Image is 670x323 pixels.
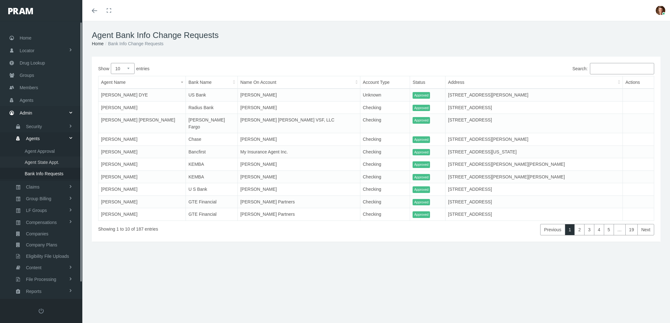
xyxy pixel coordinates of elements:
[413,211,430,218] span: Approved
[26,121,42,132] span: Security
[413,105,430,111] span: Approved
[20,45,35,57] span: Locator
[584,224,594,235] a: 3
[26,262,41,273] span: Content
[360,114,410,133] td: Checking
[104,40,163,47] li: Bank Info Change Requests
[26,205,47,216] span: LF Groups
[186,76,238,89] th: Bank Name: activate to sort column ascending
[413,136,430,143] span: Approved
[360,89,410,101] td: Unknown
[186,89,238,101] td: US Bank
[446,196,623,208] td: [STREET_ADDRESS]
[186,133,238,146] td: Chase
[98,183,186,196] td: [PERSON_NAME]
[26,193,51,204] span: Group Billing
[413,161,430,168] span: Approved
[446,101,623,114] td: [STREET_ADDRESS]
[446,171,623,183] td: [STREET_ADDRESS][PERSON_NAME][PERSON_NAME]
[98,63,376,74] label: Show entries
[26,182,40,192] span: Claims
[98,171,186,183] td: [PERSON_NAME]
[20,57,45,69] span: Drug Lookup
[237,171,360,183] td: [PERSON_NAME]
[26,274,56,285] span: File Processing
[360,158,410,171] td: Checking
[376,63,654,74] label: Search:
[446,89,623,101] td: [STREET_ADDRESS][PERSON_NAME]
[446,208,623,221] td: [STREET_ADDRESS]
[92,30,661,40] h1: Agent Bank Info Change Requests
[237,89,360,101] td: [PERSON_NAME]
[360,101,410,114] td: Checking
[186,208,238,221] td: GTE Financial
[413,117,430,124] span: Approved
[98,146,186,158] td: [PERSON_NAME]
[446,76,623,89] th: Address: activate to sort column ascending
[413,92,430,99] span: Approved
[237,158,360,171] td: [PERSON_NAME]
[26,239,57,250] span: Company Plans
[540,224,565,235] a: Previous
[565,224,575,235] a: 1
[446,114,623,133] td: [STREET_ADDRESS]
[637,224,654,235] a: Next
[237,208,360,221] td: [PERSON_NAME] Partners
[20,94,34,106] span: Agents
[625,224,638,235] a: 19
[360,196,410,208] td: Checking
[446,146,623,158] td: [STREET_ADDRESS][US_STATE]
[594,224,604,235] a: 4
[186,114,238,133] td: [PERSON_NAME] Fargo
[98,133,186,146] td: [PERSON_NAME]
[446,183,623,196] td: [STREET_ADDRESS]
[186,146,238,158] td: Bancfirst
[98,208,186,221] td: [PERSON_NAME]
[360,146,410,158] td: Checking
[413,149,430,156] span: Approved
[237,133,360,146] td: [PERSON_NAME]
[413,199,430,206] span: Approved
[656,6,665,15] img: S_Profile_Picture_677.PNG
[186,158,238,171] td: KEMBA
[8,8,33,14] img: PRAM_20_x_78.png
[446,158,623,171] td: [STREET_ADDRESS][PERSON_NAME][PERSON_NAME]
[26,251,69,262] span: Eligibility File Uploads
[360,171,410,183] td: Checking
[25,168,63,179] span: Bank Info Requests
[360,76,410,89] th: Account Type
[25,146,55,157] span: Agent Approval
[92,41,104,46] a: Home
[98,196,186,208] td: [PERSON_NAME]
[26,217,57,228] span: Compensations
[360,183,410,196] td: Checking
[186,183,238,196] td: U S Bank
[25,157,59,168] span: Agent State Appt.
[446,133,623,146] td: [STREET_ADDRESS][PERSON_NAME]
[98,76,186,89] th: Agent Name: activate to sort column ascending
[98,158,186,171] td: [PERSON_NAME]
[413,186,430,193] span: Approved
[614,224,626,235] a: …
[20,69,34,81] span: Groups
[237,183,360,196] td: [PERSON_NAME]
[623,76,654,89] th: Actions
[604,224,614,235] a: 5
[574,224,585,235] a: 2
[20,82,38,94] span: Members
[360,133,410,146] td: Checking
[186,171,238,183] td: KEMBA
[20,32,31,44] span: Home
[237,114,360,133] td: [PERSON_NAME] [PERSON_NAME] VSF, LLC
[237,76,360,89] th: Name On Account: activate to sort column ascending
[26,228,48,239] span: Companies
[413,174,430,181] span: Approved
[98,101,186,114] td: [PERSON_NAME]
[20,107,32,119] span: Admin
[237,146,360,158] td: My Insurance Agent Inc.
[26,133,40,144] span: Agents
[186,101,238,114] td: Radius Bank
[237,196,360,208] td: [PERSON_NAME] Partners
[410,76,446,89] th: Status
[237,101,360,114] td: [PERSON_NAME]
